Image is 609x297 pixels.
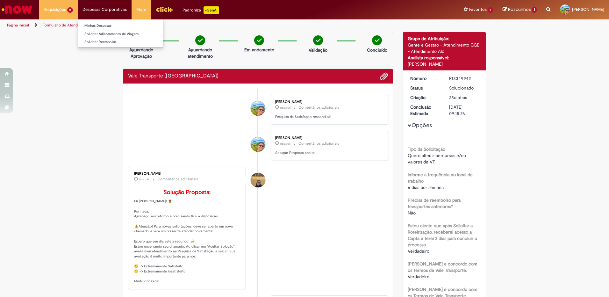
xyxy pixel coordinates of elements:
[408,185,444,190] span: 6 dias por semana
[163,189,211,196] b: Solução Proposta:
[5,19,401,31] ul: Trilhas de página
[405,94,445,101] dt: Criação
[408,153,467,165] span: Quero alterar percursos e/ou valores de VT
[157,177,198,182] small: Comentários adicionais
[405,85,445,91] dt: Status
[7,23,29,28] a: Página inicial
[380,72,388,80] button: Adicionar anexos
[82,6,127,13] span: Despesas Corporativas
[532,7,537,13] span: 1
[156,4,173,14] img: click_logo_yellow_360x200.png
[449,75,479,82] div: R13349942
[449,95,467,100] time: 04/08/2025 10:39:04
[275,150,381,156] p: Solução Proposta aceita.
[78,19,163,47] ul: Despesas Corporativas
[298,105,339,110] small: Comentários adicionais
[254,35,264,45] img: check-circle-green.png
[275,100,381,104] div: [PERSON_NAME]
[405,104,445,117] dt: Conclusão Estimada
[275,114,381,120] p: Pesquisa de Satisfação respondida!
[43,23,90,28] a: Formulário de Atendimento
[372,35,382,45] img: check-circle-green.png
[405,75,445,82] dt: Número
[469,6,487,13] span: Favoritos
[78,39,163,46] a: Solicitar Reembolso
[408,172,473,184] b: Informe a frequência no local de trabalho
[449,85,479,91] div: Solucionado
[408,146,445,152] b: Tipo da Solicitação
[408,210,416,216] span: Não
[128,73,219,79] h2: Vale Transporte (VT) Histórico de tíquete
[244,47,274,53] p: Em andamento
[251,173,265,187] div: Amanda De Campos Gomes Do Nascimento
[195,35,205,45] img: check-circle-green.png
[298,141,339,146] small: Comentários adicionais
[280,142,290,146] span: 11d atrás
[309,47,327,53] p: Validação
[408,61,481,67] div: [PERSON_NAME]
[251,101,265,116] div: Aaron Gabriel Wanderley Ribeiro Prado
[136,6,146,13] span: More
[408,35,481,42] div: Grupo de Atribuição:
[126,47,157,59] p: Aguardando Aprovação
[67,7,73,13] span: 11
[408,248,429,254] span: Verdadeiro
[139,177,149,181] time: 18/08/2025 14:24:43
[408,223,477,248] b: Estou ciente que após Solicitar a Roteirização, receberei acesso a Capta e terei 2 dias para conc...
[280,106,290,110] time: 18/08/2025 15:26:12
[449,104,479,117] div: [DATE] 09:15:26
[408,54,481,61] div: Analista responsável:
[44,6,66,13] span: Requisições
[185,47,216,59] p: Aguardando atendimento
[508,6,531,12] span: Rascunhos
[572,7,604,12] span: [PERSON_NAME]
[134,189,240,284] p: Oi [PERSON_NAME]! 🌻 Por nada. Agradeço seu retorno e precisando fico à disposição. ⚠️Atenção! Par...
[204,6,219,14] p: +GenAi
[78,22,163,29] a: Minhas Despesas
[280,142,290,146] time: 18/08/2025 15:25:55
[280,106,290,110] span: 11d atrás
[367,47,387,53] p: Concluído
[408,261,477,273] b: [PERSON_NAME] e concordo com os Termos de Vale Transporte.
[139,177,149,181] span: 11d atrás
[449,95,467,100] span: 25d atrás
[449,94,479,101] div: 04/08/2025 10:39:04
[408,197,461,209] b: Precisa de reembolso para transportes anteriores?
[78,31,163,38] a: Solicitar Adiantamento de Viagem
[488,7,493,13] span: 8
[183,6,219,14] div: Padroniza
[313,35,323,45] img: check-circle-green.png
[408,274,429,279] span: Verdadeiro
[503,7,537,13] a: Rascunhos
[275,136,381,140] div: [PERSON_NAME]
[408,42,481,54] div: Gente e Gestão - Atendimento GGE - Atendimento Alô
[251,137,265,152] div: Aaron Gabriel Wanderley Ribeiro Prado
[1,3,33,16] img: ServiceNow
[134,172,240,176] div: [PERSON_NAME]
